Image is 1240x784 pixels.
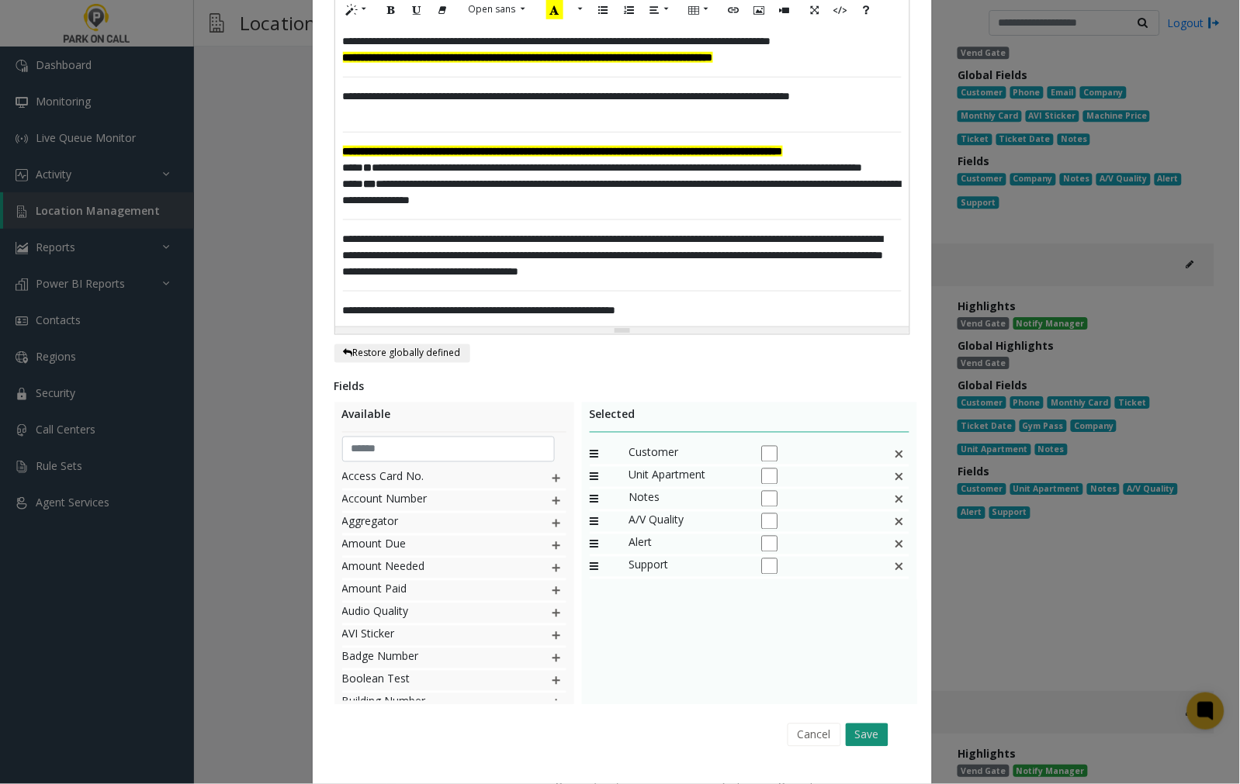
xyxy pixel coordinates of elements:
img: plusIcon.svg [550,558,563,579]
div: Fields [334,378,910,395]
img: plusIcon.svg [550,648,563,668]
button: Cancel [788,724,841,747]
span: Unit Apartment [629,467,745,487]
img: This is a default field and cannot be deleted. [893,512,906,532]
span: Boolean Test [342,671,518,691]
img: plusIcon.svg [550,513,563,534]
img: This is a default field and cannot be deleted. [893,489,906,509]
img: plusIcon.svg [550,693,563,713]
img: false [893,467,906,487]
span: Amount Paid [342,581,518,601]
img: plusIcon.svg [550,626,563,646]
img: This is a default field and cannot be deleted. [893,534,906,554]
span: Support [629,557,745,577]
button: Restore globally defined [334,344,470,363]
span: Building Number [342,693,518,713]
span: AVI Sticker [342,626,518,646]
span: Account Number [342,491,518,511]
span: A/V Quality [629,512,745,532]
img: plusIcon.svg [550,671,563,691]
span: Amount Needed [342,558,518,579]
span: Amount Due [342,536,518,556]
img: This is a default field and cannot be deleted. [893,557,906,577]
img: false [893,444,906,465]
img: plusIcon.svg [550,581,563,601]
img: plusIcon.svg [550,491,563,511]
div: Available [342,406,566,433]
button: Save [846,724,888,747]
span: Badge Number [342,648,518,668]
div: Selected [590,406,910,433]
span: Access Card No. [342,468,518,489]
span: Alert [629,534,745,554]
span: Customer [629,444,745,465]
img: plusIcon.svg [550,468,563,489]
img: plusIcon.svg [550,536,563,556]
span: Aggregator [342,513,518,534]
span: Audio Quality [342,603,518,623]
span: Notes [629,489,745,509]
img: plusIcon.svg [550,603,563,623]
div: Resize [335,327,909,334]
